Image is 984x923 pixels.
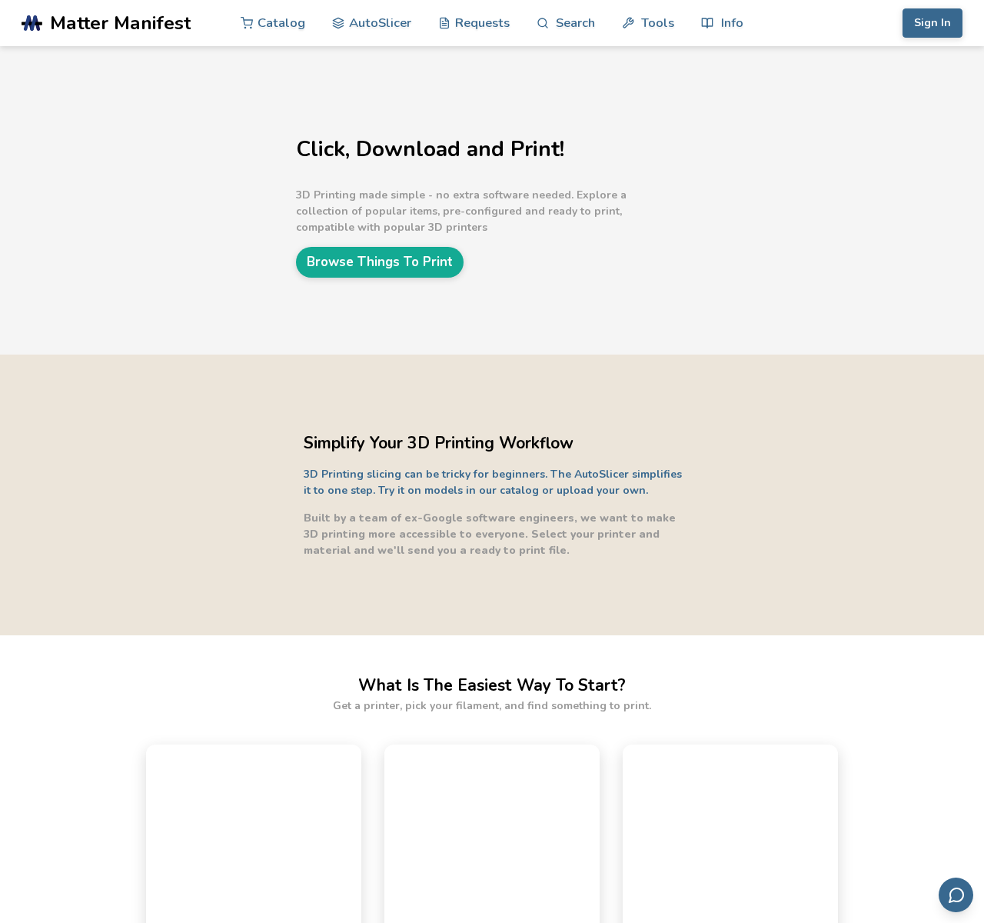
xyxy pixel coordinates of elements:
[939,878,973,912] button: Send feedback via email
[304,510,688,558] p: Built by a team of ex-Google software engineers, we want to make 3D printing more accessible to e...
[333,698,651,714] p: Get a printer, pick your filament, and find something to print.
[903,8,962,38] button: Sign In
[304,466,688,498] p: 3D Printing slicing can be tricky for beginners. The AutoSlicer simplifies it to one step. Try it...
[296,187,680,235] p: 3D Printing made simple - no extra software needed. Explore a collection of popular items, pre-co...
[296,138,680,162] h1: Click, Download and Print!
[304,432,688,455] h2: Simplify Your 3D Printing Workflow
[358,674,626,698] h2: What Is The Easiest Way To Start?
[296,247,464,277] a: Browse Things To Print
[50,12,191,34] span: Matter Manifest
